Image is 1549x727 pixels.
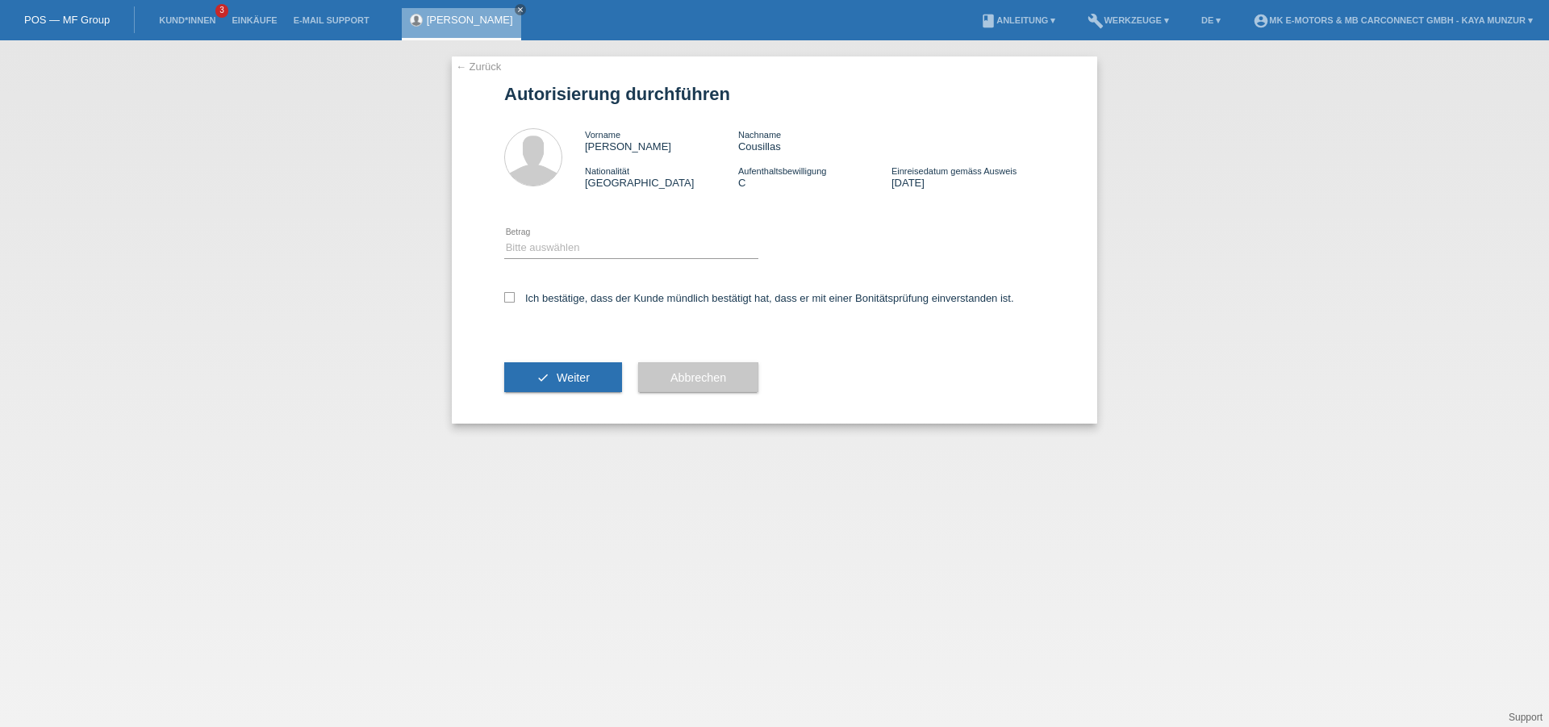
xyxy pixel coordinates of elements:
div: C [738,165,891,189]
a: account_circleMK E-MOTORS & MB CarConnect GmbH - Kaya Munzur ▾ [1245,15,1541,25]
a: Support [1509,712,1543,723]
span: Einreisedatum gemäss Ausweis [891,166,1017,176]
a: Kund*innen [151,15,223,25]
div: Cousillas [738,128,891,153]
span: Abbrechen [670,371,726,384]
span: Vorname [585,130,620,140]
span: Weiter [557,371,590,384]
div: [DATE] [891,165,1045,189]
span: Aufenthaltsbewilligung [738,166,826,176]
a: ← Zurück [456,61,501,73]
a: bookAnleitung ▾ [972,15,1063,25]
i: close [516,6,524,14]
button: check Weiter [504,362,622,393]
a: DE ▾ [1193,15,1229,25]
a: POS — MF Group [24,14,110,26]
i: build [1088,13,1104,29]
div: [PERSON_NAME] [585,128,738,153]
a: E-Mail Support [286,15,378,25]
i: check [537,371,549,384]
span: Nationalität [585,166,629,176]
a: Einkäufe [223,15,285,25]
a: close [515,4,526,15]
a: [PERSON_NAME] [427,14,513,26]
h1: Autorisierung durchführen [504,84,1045,104]
label: Ich bestätige, dass der Kunde mündlich bestätigt hat, dass er mit einer Bonitätsprüfung einversta... [504,292,1014,304]
div: [GEOGRAPHIC_DATA] [585,165,738,189]
span: 3 [215,4,228,18]
span: Nachname [738,130,781,140]
button: Abbrechen [638,362,758,393]
i: book [980,13,996,29]
a: buildWerkzeuge ▾ [1079,15,1177,25]
i: account_circle [1253,13,1269,29]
